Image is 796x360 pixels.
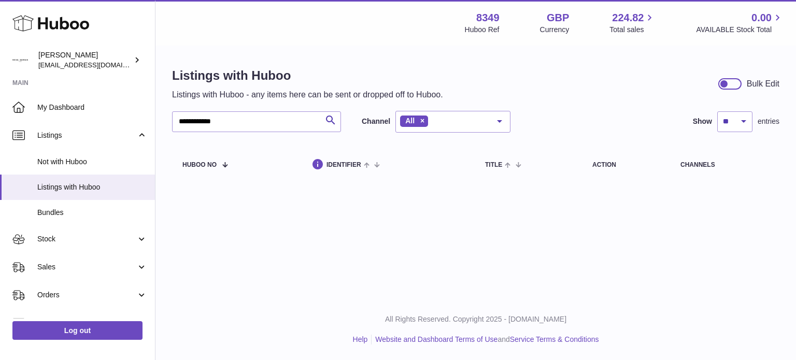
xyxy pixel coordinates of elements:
a: Log out [12,321,143,340]
span: entries [758,117,779,126]
span: Listings with Huboo [37,182,147,192]
a: Service Terms & Conditions [510,335,599,343]
p: All Rights Reserved. Copyright 2025 - [DOMAIN_NAME] [164,314,788,324]
span: Stock [37,234,136,244]
div: channels [680,162,769,168]
div: Currency [540,25,570,35]
span: Sales [37,262,136,272]
span: 224.82 [612,11,644,25]
span: Bundles [37,208,147,218]
span: Listings [37,131,136,140]
div: action [592,162,660,168]
strong: 8349 [476,11,500,25]
a: Help [353,335,368,343]
a: 224.82 Total sales [609,11,656,35]
li: and [372,335,599,344]
span: Not with Huboo [37,157,147,167]
span: [EMAIL_ADDRESS][DOMAIN_NAME] [38,61,152,69]
div: Huboo Ref [465,25,500,35]
div: [PERSON_NAME] [38,50,132,70]
span: 0.00 [751,11,772,25]
label: Show [693,117,712,126]
label: Channel [362,117,390,126]
img: internalAdmin-8349@internal.huboo.com [12,52,28,68]
span: identifier [326,162,361,168]
span: All [405,117,415,125]
h1: Listings with Huboo [172,67,443,84]
span: Total sales [609,25,656,35]
span: Huboo no [182,162,217,168]
strong: GBP [547,11,569,25]
span: AVAILABLE Stock Total [696,25,784,35]
a: 0.00 AVAILABLE Stock Total [696,11,784,35]
a: Website and Dashboard Terms of Use [375,335,497,343]
p: Listings with Huboo - any items here can be sent or dropped off to Huboo. [172,89,443,100]
span: Usage [37,318,147,328]
span: Orders [37,290,136,300]
span: title [485,162,502,168]
span: My Dashboard [37,103,147,112]
div: Bulk Edit [747,78,779,90]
